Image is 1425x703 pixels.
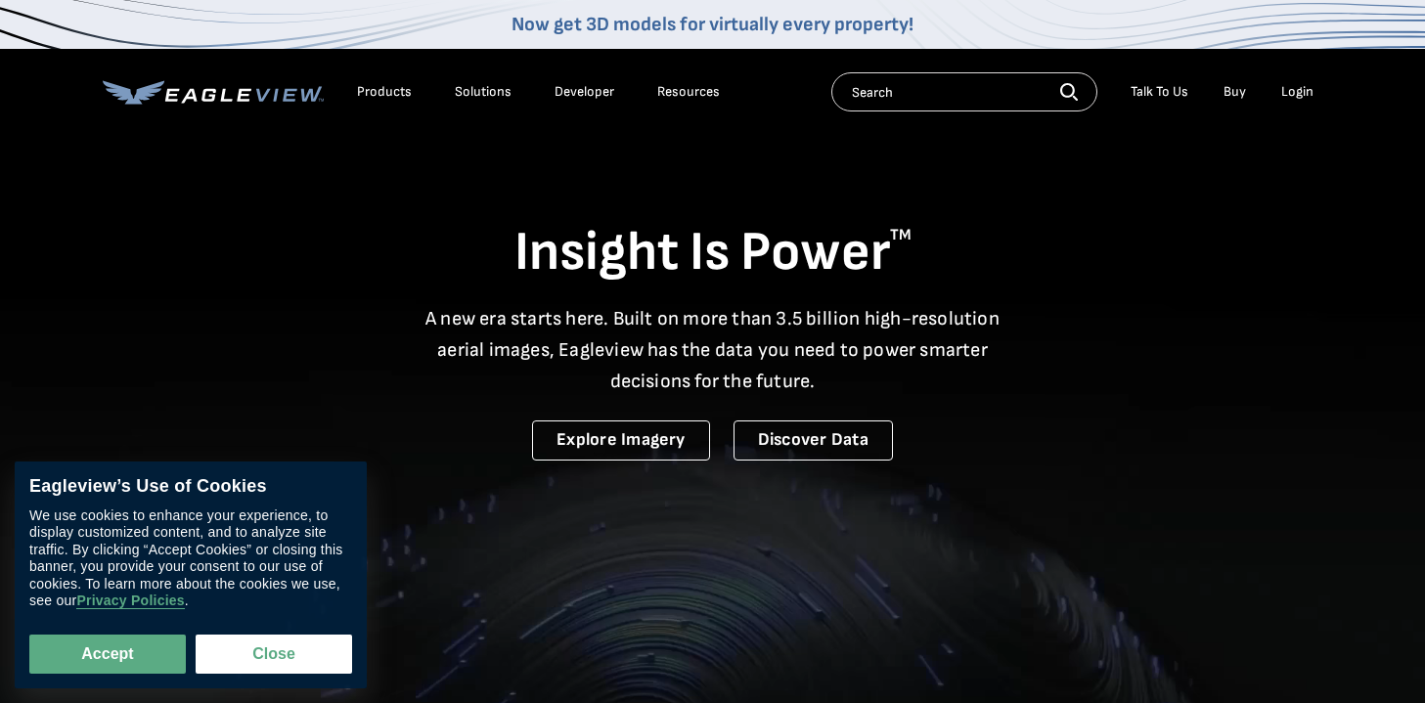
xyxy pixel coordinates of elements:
[29,476,352,498] div: Eagleview’s Use of Cookies
[512,13,913,36] a: Now get 3D models for virtually every property!
[555,83,614,101] a: Developer
[414,303,1012,397] p: A new era starts here. Built on more than 3.5 billion high-resolution aerial images, Eagleview ha...
[657,83,720,101] div: Resources
[890,226,912,244] sup: TM
[29,507,352,610] div: We use cookies to enhance your experience, to display customized content, and to analyze site tra...
[76,593,184,610] a: Privacy Policies
[734,420,893,461] a: Discover Data
[831,72,1097,111] input: Search
[1224,83,1246,101] a: Buy
[1131,83,1188,101] div: Talk To Us
[103,219,1323,287] h1: Insight Is Power
[196,635,352,674] button: Close
[1281,83,1314,101] div: Login
[455,83,512,101] div: Solutions
[29,635,186,674] button: Accept
[357,83,412,101] div: Products
[532,420,710,461] a: Explore Imagery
